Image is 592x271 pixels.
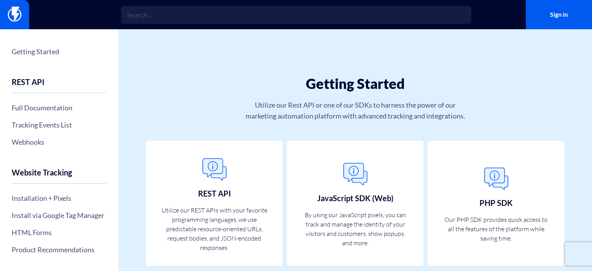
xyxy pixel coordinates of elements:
h3: REST API [198,189,231,198]
h4: REST API [12,78,107,93]
a: Getting Started [12,45,107,58]
img: General.png [481,163,512,195]
h3: JavaScript SDK (Web) [317,194,393,202]
p: By using our JavaScript pixels, you can track and manage the identity of your visitors and custom... [300,210,410,248]
a: REST API Utilize our REST APIs with your favorite programming languages, we use predictable resou... [146,141,283,266]
h1: Getting Started [165,76,545,92]
a: Installation + Pixels [12,191,107,205]
a: Tracking Events List [12,118,107,131]
p: Utilize our REST APIs with your favorite programming languages, we use predictable resource-orien... [160,205,269,252]
a: Webhooks [12,135,107,149]
h4: Website Tracking [12,168,107,184]
img: General.png [199,154,230,185]
a: HTML Forms [12,226,107,239]
h3: PHP SDK [480,198,513,207]
input: Search... [121,6,471,24]
a: Product Recommendations [12,243,107,256]
img: General.png [340,159,371,190]
p: Utilize our Rest API or one of our SDKs to harness the power of our marketing automation platform... [241,99,469,121]
p: Our PHP SDK provides quick access to all the features of the platform while saving time. [441,215,551,243]
a: Install via Google Tag Manager [12,209,107,222]
a: Full Documentation [12,101,107,114]
a: PHP SDK Our PHP SDK provides quick access to all the features of the platform while saving time. [428,141,564,266]
a: JavaScript SDK (Web) By using our JavaScript pixels, you can track and manage the identity of you... [287,141,423,266]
